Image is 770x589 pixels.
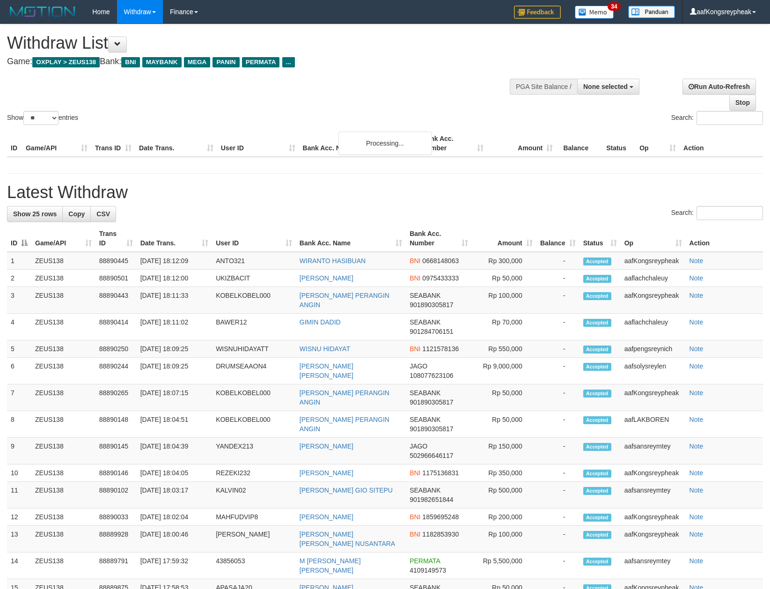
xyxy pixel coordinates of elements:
td: REZEKI232 [212,464,296,482]
th: Status: activate to sort column ascending [579,225,621,252]
td: [DATE] 18:00:46 [137,526,212,552]
td: [DATE] 18:07:15 [137,384,212,411]
td: aafKongsreypheak [621,384,686,411]
span: PERMATA [242,57,280,67]
a: CSV [90,206,116,222]
td: aafKongsreypheak [621,464,686,482]
td: aaflachchaleuy [621,270,686,287]
td: [DATE] 17:59:32 [137,552,212,579]
span: BNI [410,274,420,282]
td: 88890445 [95,252,137,270]
input: Search: [697,111,763,125]
span: BNI [121,57,139,67]
span: Accepted [583,390,611,398]
th: Game/API [22,130,91,157]
span: BNI [410,530,420,538]
td: aafKongsreypheak [621,252,686,270]
td: Rp 50,000 [472,270,536,287]
label: Search: [671,111,763,125]
a: Note [689,416,704,423]
td: ANTO321 [212,252,296,270]
span: Accepted [583,487,611,495]
td: 12 [7,508,31,526]
td: ZEUS138 [31,340,95,358]
td: Rp 5,500,000 [472,552,536,579]
td: ZEUS138 [31,384,95,411]
th: Trans ID: activate to sort column ascending [95,225,137,252]
td: 88890250 [95,340,137,358]
td: ZEUS138 [31,482,95,508]
label: Show entries [7,111,78,125]
span: Accepted [583,416,611,424]
a: GIMIN DADID [300,318,341,326]
span: Copy 1121578136 to clipboard [422,345,459,353]
span: CSV [96,210,110,218]
th: Balance [557,130,602,157]
span: JAGO [410,442,427,450]
span: Copy [68,210,85,218]
td: aafKongsreypheak [621,526,686,552]
th: Game/API: activate to sort column ascending [31,225,95,252]
td: Rp 300,000 [472,252,536,270]
td: 6 [7,358,31,384]
td: KOBELKOBEL000 [212,411,296,438]
td: aafsansreymtey [621,552,686,579]
a: [PERSON_NAME] [300,274,353,282]
td: MAHFUDVIP8 [212,508,296,526]
span: Accepted [583,514,611,522]
td: - [536,358,579,384]
td: - [536,384,579,411]
td: 7 [7,384,31,411]
td: - [536,270,579,287]
a: [PERSON_NAME] PERANGIN ANGIN [300,292,389,309]
td: [DATE] 18:12:09 [137,252,212,270]
img: Button%20Memo.svg [575,6,614,19]
td: [DATE] 18:04:51 [137,411,212,438]
td: ZEUS138 [31,287,95,314]
td: ZEUS138 [31,526,95,552]
a: Stop [729,95,756,110]
td: aafLAKBOREN [621,411,686,438]
td: 9 [7,438,31,464]
a: Note [689,257,704,265]
span: Accepted [583,558,611,566]
span: BNI [410,345,420,353]
td: Rp 550,000 [472,340,536,358]
a: Note [689,318,704,326]
td: 2 [7,270,31,287]
h1: Latest Withdraw [7,183,763,202]
td: Rp 150,000 [472,438,536,464]
th: Op: activate to sort column ascending [621,225,686,252]
td: [DATE] 18:12:00 [137,270,212,287]
td: 3 [7,287,31,314]
td: 88890102 [95,482,137,508]
span: Copy 901890305817 to clipboard [410,425,453,433]
td: aafKongsreypheak [621,287,686,314]
a: Note [689,274,704,282]
span: Copy 108077623106 to clipboard [410,372,453,379]
td: Rp 350,000 [472,464,536,482]
span: ... [282,57,295,67]
td: - [536,438,579,464]
a: Copy [62,206,91,222]
span: JAGO [410,362,427,370]
td: - [536,252,579,270]
td: - [536,508,579,526]
td: Rp 200,000 [472,508,536,526]
td: aafsansreymtey [621,438,686,464]
a: WISNU HIDAYAT [300,345,350,353]
td: aafKongsreypheak [621,508,686,526]
span: Accepted [583,531,611,539]
td: YANDEX213 [212,438,296,464]
td: Rp 500,000 [472,482,536,508]
td: 4 [7,314,31,340]
td: BAWER12 [212,314,296,340]
a: M [PERSON_NAME] [PERSON_NAME] [300,557,361,574]
td: [PERSON_NAME] [212,526,296,552]
a: Note [689,530,704,538]
a: Show 25 rows [7,206,63,222]
img: MOTION_logo.png [7,5,78,19]
a: [PERSON_NAME] [300,513,353,521]
td: [DATE] 18:09:25 [137,340,212,358]
td: UKIZBACIT [212,270,296,287]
